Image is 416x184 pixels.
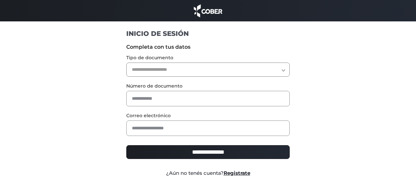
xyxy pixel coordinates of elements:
[126,29,290,38] h1: INICIO DE SESIÓN
[192,3,224,18] img: cober_marca.png
[126,112,290,119] label: Correo electrónico
[224,170,250,176] a: Registrate
[126,43,290,51] label: Completa con tus datos
[121,170,295,177] div: ¿Aún no tenés cuenta?
[126,54,290,61] label: Tipo de documento
[126,83,290,90] label: Número de documento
